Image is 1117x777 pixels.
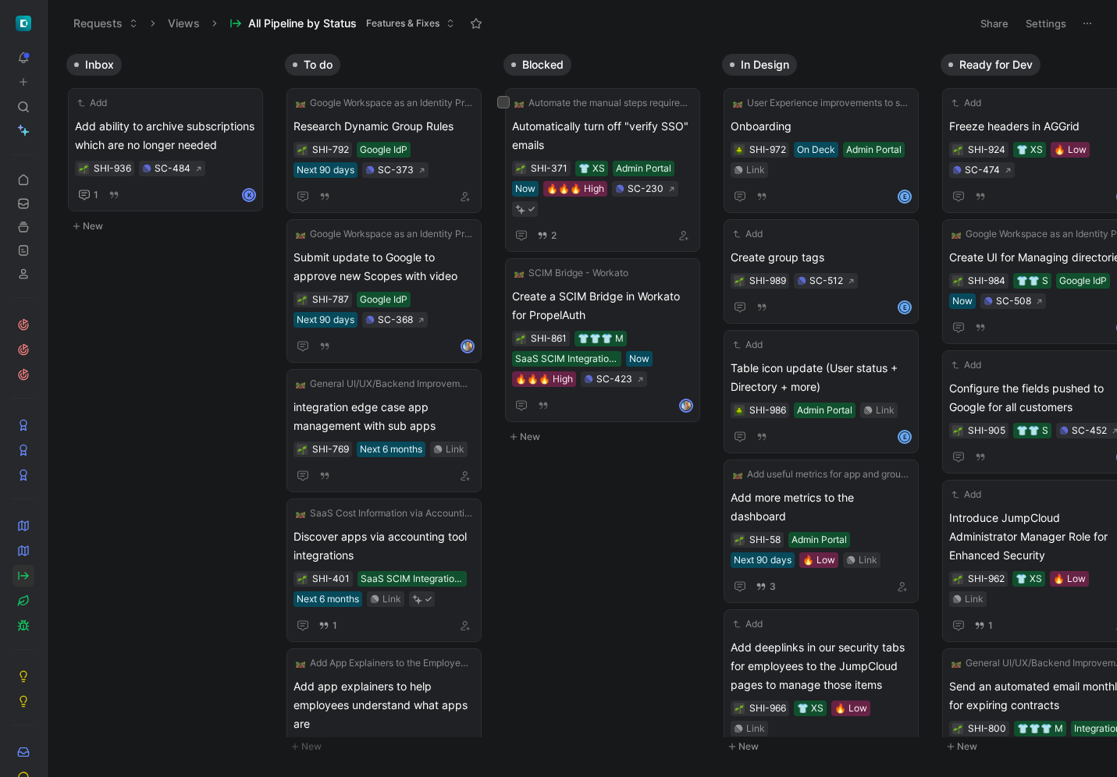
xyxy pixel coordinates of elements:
span: Add ability to archive subscriptions which are no longer needed [75,117,256,154]
button: New [66,217,272,236]
button: 🛤️Add useful metrics for app and group membership changes [731,467,912,482]
span: To do [304,57,333,73]
button: 1 [75,186,101,204]
div: SHI-986 [749,403,786,418]
a: 🛤️General UI/UX/Backend Improvementsintegration edge case app management with sub appsNext 6 mont... [286,369,482,492]
button: Requests [66,12,145,35]
span: General UI/UX/Backend Improvements [310,376,472,392]
button: New [503,428,710,446]
span: Discover apps via accounting tool integrations [293,527,475,565]
button: Settings [1019,12,1073,34]
button: Ready for Dev [941,54,1041,76]
div: SaaS SCIM Integrations [515,351,618,367]
div: 👕 XS [1016,142,1043,158]
a: 🛤️SaaS Cost Information via Accounting IntegrationsDiscover apps via accounting tool integrations... [286,498,482,642]
span: Google Workspace as an Identity Provider (IdP) Integration [310,95,472,111]
button: 2 [534,227,560,244]
img: 🌱 [297,296,307,305]
div: On Deck [797,142,835,158]
div: In DesignNew [716,47,934,764]
button: 🛤️SCIM Bridge - Workato [512,265,631,281]
div: SHI-936 [94,161,131,176]
div: Link [876,403,895,418]
img: 🌱 [953,575,962,584]
img: 🛤️ [296,229,305,239]
div: SHI-371 [531,161,567,176]
div: SHI-966 [749,701,786,716]
img: 🛤️ [296,98,305,108]
button: Add [731,616,765,632]
span: Add deeplinks in our security tabs for employees to the JumpCloud pages to manage those items [731,638,912,694]
button: 🌱 [952,275,963,286]
div: SHI-924 [968,142,1005,158]
div: Link [965,591,984,607]
div: 🌱 [952,723,963,734]
img: 🛤️ [514,98,524,108]
span: Add more metrics to the dashboard [731,488,912,526]
button: 🪲 [734,405,745,416]
div: Now [515,181,535,197]
div: 🌱 [515,163,526,174]
div: 🌱 [952,425,963,436]
img: ShiftControl [16,16,31,31]
a: AddTable icon update (User status + Directory + more)Admin PortalLinkE [724,330,919,453]
button: ShiftControl [12,12,34,34]
div: Admin Portal [792,532,847,548]
img: 🌱 [953,277,962,286]
button: 🌱 [297,444,308,455]
div: SHI-58 [749,532,781,548]
img: 🌱 [297,146,307,155]
button: 🌱 [734,275,745,286]
img: 🪲 [735,406,744,416]
span: 3 [770,582,776,591]
div: Now [629,351,649,367]
div: SHI-972 [749,142,786,158]
button: New [285,737,491,756]
div: Google IdP [1059,273,1107,289]
span: Google Workspace as an Identity Provider (IdP) Integration [310,226,472,242]
div: Link [746,721,765,736]
div: Link [746,162,765,178]
img: avatar [462,341,473,352]
span: integration edge case app management with sub apps [293,398,475,435]
div: 🌱 [515,333,526,344]
img: 🛤️ [514,268,524,278]
img: 🛤️ [733,98,742,108]
button: New [722,737,928,756]
button: 🛤️General UI/UX/Backend Improvements [293,376,475,392]
img: 🪲 [735,146,744,155]
a: AddAdd ability to archive subscriptions which are no longer neededSC-4841K [68,88,263,211]
button: 🪲 [734,144,745,155]
span: SCIM Bridge - Workato [528,265,628,281]
div: SHI-792 [312,142,349,158]
img: 🌱 [953,427,962,436]
img: 🌱 [735,704,744,714]
span: 1 [94,190,98,200]
div: SHI-962 [968,571,1005,587]
button: Blocked [503,54,571,76]
div: SC-484 [155,161,190,176]
div: 👕👕👕 M [1017,721,1063,736]
button: 🌱 [297,294,308,305]
div: Next 6 months [297,591,359,607]
div: SC-508 [996,293,1031,309]
span: Add App Explainers to the Employee Portal [310,655,472,671]
div: 🌱 [297,144,308,155]
button: 🌱 [952,573,963,584]
div: Now [952,293,973,309]
button: To do [285,54,340,76]
a: AddCreate group tagsSC-512E [724,219,919,324]
button: 🌱 [734,534,745,545]
div: Link [859,552,877,568]
span: Features & Fixes [366,16,439,31]
div: SaaS SCIM Integrations [361,571,464,587]
button: Add [949,487,984,502]
a: AddAdd deeplinks in our security tabs for employees to the JumpCloud pages to manage those items👕... [724,609,919,772]
img: 🌱 [516,335,525,344]
div: Next 90 days [297,312,354,328]
div: SHI-800 [968,721,1006,736]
